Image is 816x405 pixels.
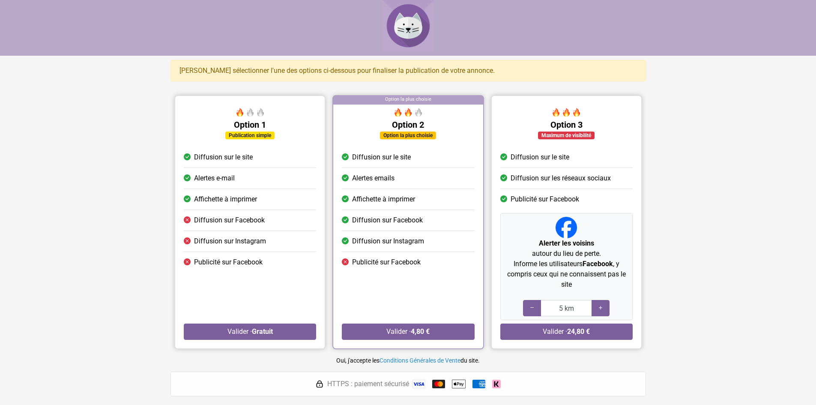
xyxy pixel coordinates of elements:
[336,357,480,364] small: Oui, j'accepte les du site.
[504,259,628,290] p: Informe les utilisateurs , y compris ceux qui ne connaissent pas le site
[500,324,632,340] button: Valider ·24,80 €
[500,120,632,130] h5: Option 3
[352,152,411,162] span: Diffusion sur le site
[194,257,263,267] span: Publicité sur Facebook
[567,327,590,336] strong: 24,80 €
[432,380,445,388] img: Mastercard
[538,132,595,139] div: Maximum de visibilité
[472,380,485,388] img: American Express
[510,152,569,162] span: Diffusion sur le site
[194,173,235,183] span: Alertes e-mail
[380,357,460,364] a: Conditions Générales de Vente
[380,132,436,139] div: Option la plus choisie
[251,327,272,336] strong: Gratuit
[194,215,265,225] span: Diffusion sur Facebook
[342,120,474,130] h5: Option 2
[510,194,579,204] span: Publicité sur Facebook
[352,173,395,183] span: Alertes emails
[452,377,466,391] img: Apple Pay
[333,96,483,105] div: Option la plus choisie
[170,60,646,81] div: [PERSON_NAME] sélectionner l'une des options ci-dessous pour finaliser la publication de votre an...
[327,379,409,389] span: HTTPS : paiement sécurisé
[225,132,275,139] div: Publication simple
[342,324,474,340] button: Valider ·4,80 €
[352,194,415,204] span: Affichette à imprimer
[504,238,628,259] p: autour du lieu de perte.
[412,380,425,388] img: Visa
[582,260,613,268] strong: Facebook
[492,380,501,388] img: Klarna
[352,257,421,267] span: Publicité sur Facebook
[538,239,594,247] strong: Alerter les voisins
[510,173,610,183] span: Diffusion sur les réseaux sociaux
[194,194,257,204] span: Affichette à imprimer
[184,120,316,130] h5: Option 1
[352,215,423,225] span: Diffusion sur Facebook
[194,236,266,246] span: Diffusion sur Instagram
[352,236,424,246] span: Diffusion sur Instagram
[411,327,430,336] strong: 4,80 €
[315,380,324,388] img: HTTPS : paiement sécurisé
[184,324,316,340] button: Valider ·Gratuit
[194,152,253,162] span: Diffusion sur le site
[556,217,577,238] img: Facebook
